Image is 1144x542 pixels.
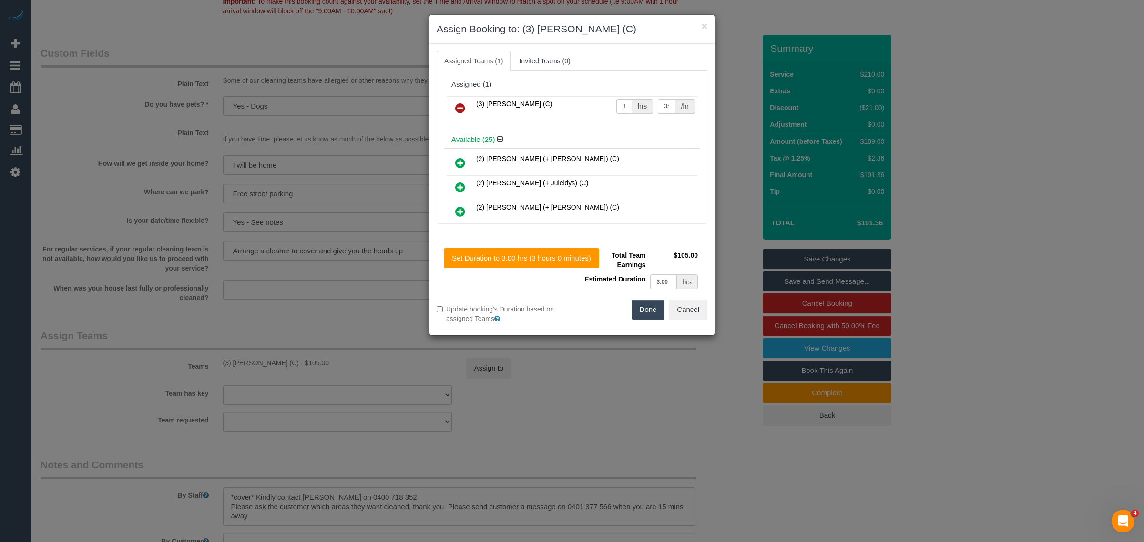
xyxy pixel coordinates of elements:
span: (2) [PERSON_NAME] (+ [PERSON_NAME]) (C) [476,203,619,211]
label: Update booking's Duration based on assigned Teams [437,304,565,323]
button: Cancel [669,300,707,320]
div: hrs [632,99,653,114]
span: Estimated Duration [584,275,645,283]
h3: Assign Booking to: (3) [PERSON_NAME] (C) [437,22,707,36]
h4: Available (25) [451,136,693,144]
input: Update booking's Duration based on assigned Teams [437,306,443,312]
button: Set Duration to 3.00 hrs (3 hours 0 minutes) [444,248,599,268]
a: Assigned Teams (1) [437,51,511,71]
span: (2) [PERSON_NAME] (+ [PERSON_NAME]) (C) [476,155,619,162]
div: hrs [677,274,698,289]
a: Invited Teams (0) [511,51,578,71]
iframe: Intercom live chat [1112,510,1134,532]
div: /hr [675,99,695,114]
span: 4 [1131,510,1139,517]
button: × [702,21,707,31]
span: (2) [PERSON_NAME] (+ Juleidys) (C) [476,179,588,187]
button: Done [632,300,665,320]
td: Total Team Earnings [579,248,648,272]
td: $105.00 [648,248,700,272]
div: Assigned (1) [451,80,693,89]
span: (3) [PERSON_NAME] (C) [476,100,552,108]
